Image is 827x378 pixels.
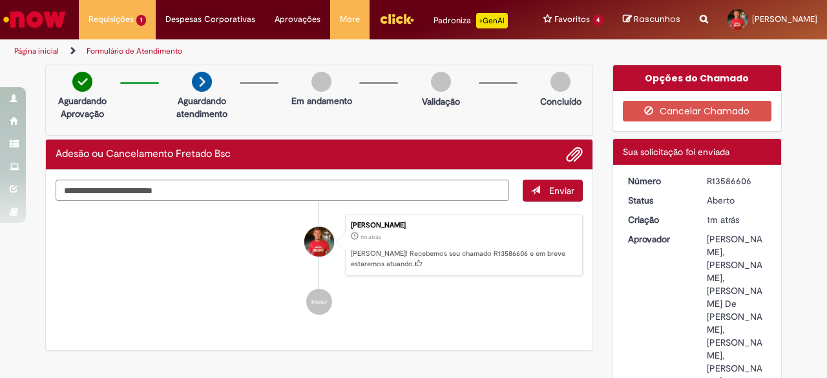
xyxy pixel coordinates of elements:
p: [PERSON_NAME]! Recebemos seu chamado R13586606 e em breve estaremos atuando. [351,249,576,269]
span: Enviar [549,185,574,196]
a: Rascunhos [623,14,680,26]
textarea: Digite sua mensagem aqui... [56,180,509,201]
dt: Status [618,194,698,207]
ul: Trilhas de página [10,39,541,63]
div: Padroniza [434,13,508,28]
button: Cancelar Chamado [623,101,772,121]
span: Requisições [89,13,134,26]
span: 4 [592,15,603,26]
img: arrow-next.png [192,72,212,92]
img: img-circle-grey.png [311,72,331,92]
img: ServiceNow [1,6,68,32]
p: Aguardando Aprovação [51,94,114,120]
span: Sua solicitação foi enviada [623,146,729,158]
span: Despesas Corporativas [165,13,255,26]
span: Aprovações [275,13,320,26]
a: Formulário de Atendimento [87,46,182,56]
div: Gustavo Jose Crisostomo [304,227,334,257]
ul: Histórico de tíquete [56,202,583,328]
time: 01/10/2025 15:13:44 [361,233,381,241]
span: 1m atrás [707,214,739,226]
div: [PERSON_NAME] [351,222,576,229]
div: Opções do Chamado [613,65,782,91]
img: click_logo_yellow_360x200.png [379,9,414,28]
span: Favoritos [554,13,590,26]
p: Validação [422,95,460,108]
p: Concluído [540,95,581,108]
dt: Criação [618,213,698,226]
div: 01/10/2025 15:13:44 [707,213,767,226]
p: Aguardando atendimento [171,94,233,120]
img: img-circle-grey.png [550,72,571,92]
h2: Adesão ou Cancelamento Fretado Bsc Histórico de tíquete [56,149,231,160]
span: Rascunhos [634,13,680,25]
dt: Número [618,174,698,187]
img: img-circle-grey.png [431,72,451,92]
div: R13586606 [707,174,767,187]
div: Aberto [707,194,767,207]
span: 1 [136,15,146,26]
img: check-circle-green.png [72,72,92,92]
li: Gustavo Jose Crisostomo [56,215,583,277]
a: Página inicial [14,46,59,56]
time: 01/10/2025 15:13:44 [707,214,739,226]
dt: Aprovador [618,233,698,246]
p: +GenAi [476,13,508,28]
span: [PERSON_NAME] [752,14,817,25]
button: Adicionar anexos [566,146,583,163]
p: Em andamento [291,94,352,107]
span: 1m atrás [361,233,381,241]
span: More [340,13,360,26]
button: Enviar [523,180,583,202]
